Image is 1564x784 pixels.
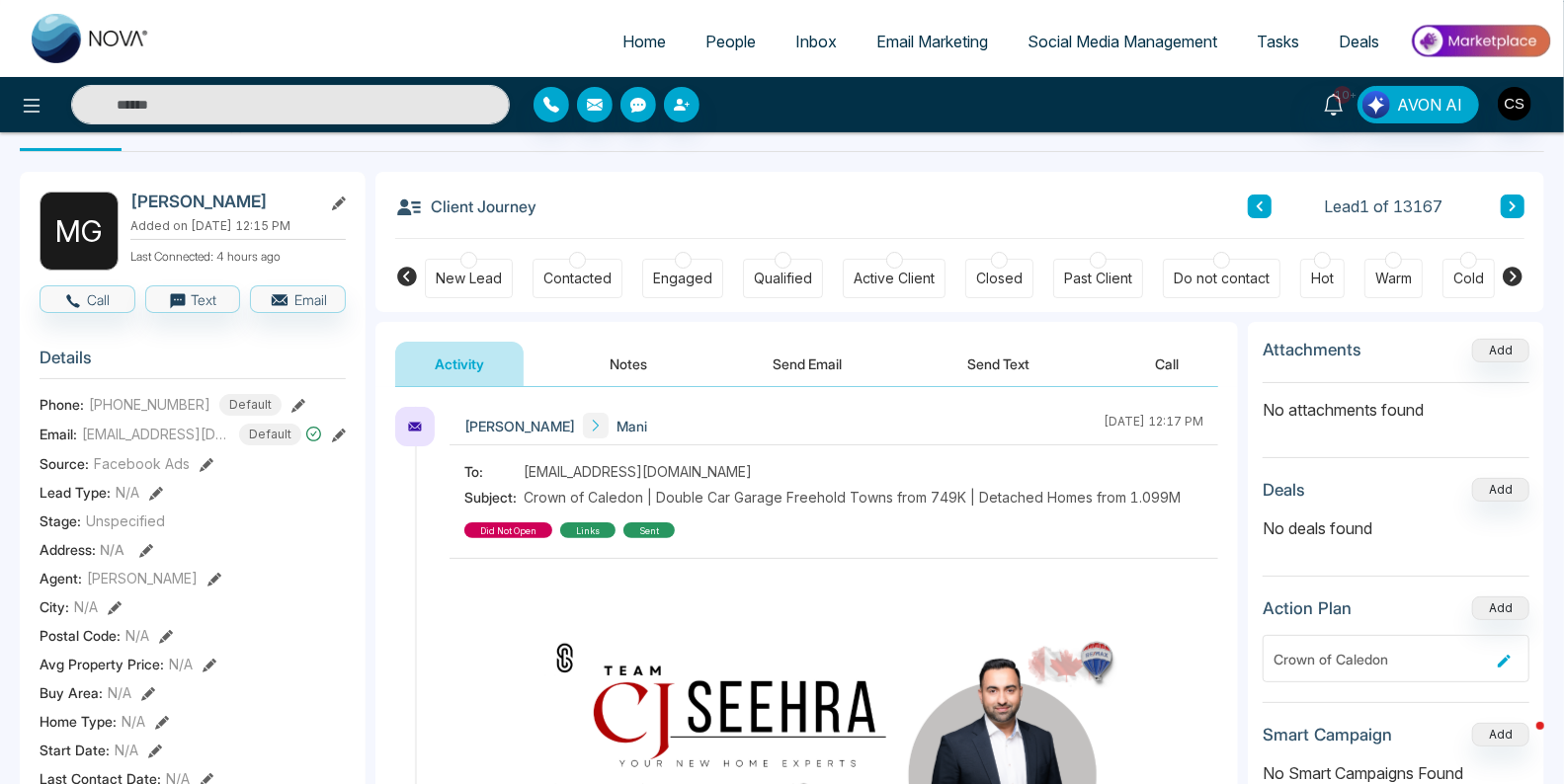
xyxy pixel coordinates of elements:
[857,23,1008,60] a: Email Marketing
[108,682,131,703] span: N/A
[40,682,103,703] span: Buy Area :
[543,269,612,288] div: Contacted
[40,348,346,378] h3: Details
[1472,339,1529,362] button: Add
[100,541,124,558] span: N/A
[40,285,135,313] button: Call
[1257,32,1299,51] span: Tasks
[1174,269,1270,288] div: Do not contact
[1358,86,1479,123] button: AVON AI
[219,394,282,416] span: Default
[464,487,524,508] span: Subject:
[686,23,776,60] a: People
[1263,516,1529,540] p: No deals found
[130,192,314,211] h2: [PERSON_NAME]
[395,342,524,386] button: Activity
[40,711,117,732] span: Home Type :
[40,654,164,674] span: Avg Property Price :
[1237,23,1319,60] a: Tasks
[524,487,1181,508] span: Crown of Caledon | Double Car Garage Freehold Towns from 749K | Detached Homes from 1.099M
[1263,383,1529,422] p: No attachments found
[1310,86,1358,120] a: 10+
[87,568,198,588] span: [PERSON_NAME]
[74,596,98,617] span: N/A
[40,625,121,646] span: Postal Code :
[464,416,575,436] span: [PERSON_NAME]
[653,269,712,288] div: Engaged
[40,539,124,560] span: Address:
[464,461,524,482] span: To:
[1498,87,1531,120] img: User Avatar
[1472,596,1529,620] button: Add
[40,192,119,271] div: M G
[130,244,346,266] p: Last Connected: 4 hours ago
[239,424,301,445] span: Default
[617,416,647,436] span: Mani
[1397,93,1462,117] span: AVON AI
[40,596,69,617] span: City :
[603,23,686,60] a: Home
[622,32,666,51] span: Home
[86,510,165,531] span: Unspecified
[169,654,193,674] span: N/A
[1115,342,1218,386] button: Call
[1263,340,1361,359] h3: Attachments
[145,285,241,313] button: Text
[125,625,149,646] span: N/A
[1453,269,1484,288] div: Cold
[854,269,935,288] div: Active Client
[464,522,552,538] div: did not open
[1263,725,1392,745] h3: Smart Campaign
[1497,717,1544,764] iframe: Intercom live chat
[89,394,210,415] span: [PHONE_NUMBER]
[754,269,812,288] div: Qualified
[1008,23,1237,60] a: Social Media Management
[570,342,687,386] button: Notes
[795,32,837,51] span: Inbox
[40,482,111,503] span: Lead Type:
[1263,480,1305,500] h3: Deals
[436,269,502,288] div: New Lead
[115,740,138,760] span: N/A
[623,522,675,538] div: sent
[116,482,139,503] span: N/A
[976,269,1023,288] div: Closed
[40,568,82,588] span: Agent:
[1375,269,1412,288] div: Warm
[395,192,536,221] h3: Client Journey
[928,342,1069,386] button: Send Text
[776,23,857,60] a: Inbox
[250,285,346,313] button: Email
[1274,649,1490,669] div: Crown of Caledon
[1409,19,1552,63] img: Market-place.gif
[40,510,81,531] span: Stage:
[40,424,77,444] span: Email:
[122,711,145,732] span: N/A
[1472,341,1529,357] span: Add
[94,453,190,474] span: Facebook Ads
[1325,195,1443,218] span: Lead 1 of 13167
[1319,23,1399,60] a: Deals
[1028,32,1217,51] span: Social Media Management
[1104,413,1203,438] div: [DATE] 12:17 PM
[130,217,346,235] p: Added on [DATE] 12:15 PM
[40,394,84,415] span: Phone:
[705,32,756,51] span: People
[32,14,150,63] img: Nova CRM Logo
[524,461,752,482] span: [EMAIL_ADDRESS][DOMAIN_NAME]
[1472,723,1529,746] button: Add
[1311,269,1334,288] div: Hot
[733,342,881,386] button: Send Email
[40,453,89,474] span: Source:
[1263,598,1352,618] h3: Action Plan
[82,424,230,444] span: [EMAIL_ADDRESS][DOMAIN_NAME]
[876,32,988,51] span: Email Marketing
[1334,86,1352,104] span: 10+
[1362,91,1390,118] img: Lead Flow
[40,740,110,760] span: Start Date :
[1339,32,1379,51] span: Deals
[1064,269,1132,288] div: Past Client
[560,522,616,538] div: links
[1472,478,1529,502] button: Add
